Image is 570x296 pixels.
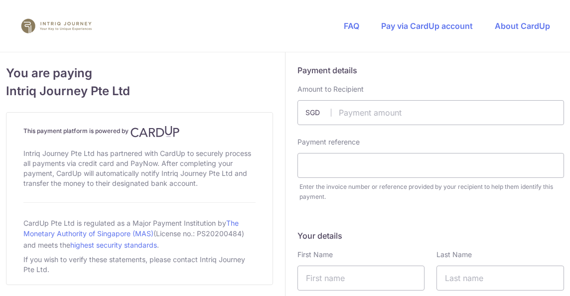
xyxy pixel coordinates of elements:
div: Enter the invoice number or reference provided by your recipient to help them identify this payment. [299,182,565,202]
input: Payment amount [297,100,565,125]
a: FAQ [344,21,359,31]
input: First name [297,266,425,291]
a: highest security standards [70,241,157,249]
a: About CardUp [495,21,550,31]
label: Last Name [436,250,472,260]
label: First Name [297,250,333,260]
input: Last name [436,266,564,291]
div: CardUp Pte Ltd is regulated as a Major Payment Institution by (License no.: PS20200484) and meets... [23,215,256,253]
span: SGD [305,108,331,118]
span: You are paying [6,64,273,82]
h5: Your details [297,230,565,242]
span: Intriq Journey Pte Ltd [6,82,273,100]
a: Pay via CardUp account [381,21,473,31]
img: CardUp [131,126,179,138]
h5: Payment details [297,64,565,76]
div: Intriq Journey Pte Ltd has partnered with CardUp to securely process all payments via credit card... [23,147,256,190]
label: Payment reference [297,137,360,147]
h4: This payment platform is powered by [23,126,256,138]
label: Amount to Recipient [297,84,364,94]
div: If you wish to verify these statements, please contact Intriq Journey Pte Ltd. [23,253,256,277]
